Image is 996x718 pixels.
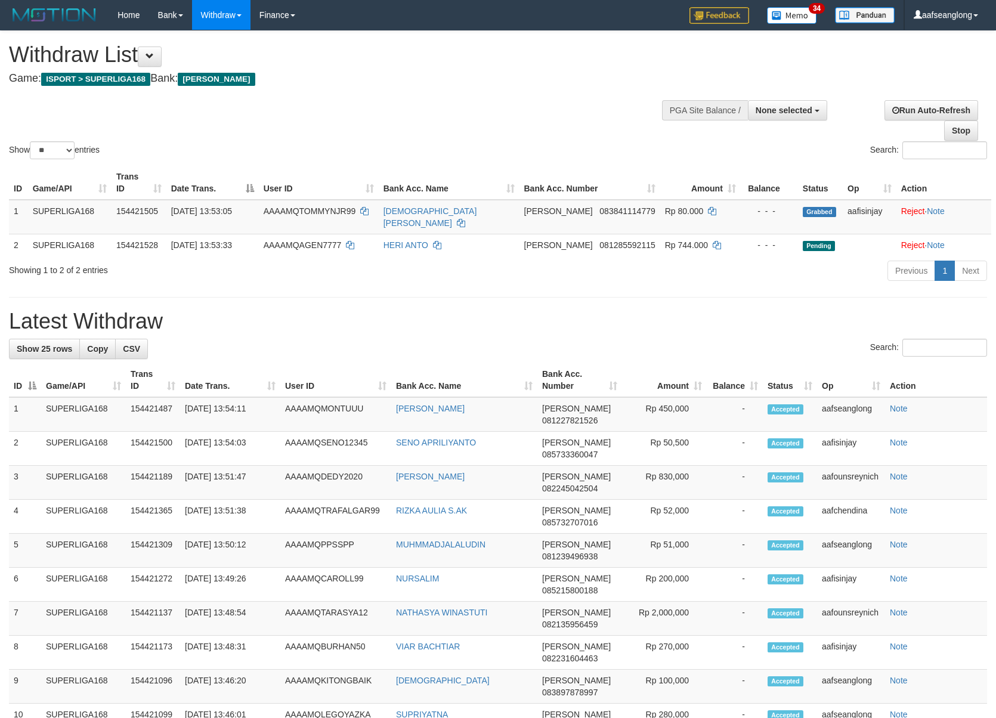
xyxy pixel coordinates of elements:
h1: Latest Withdraw [9,310,987,333]
td: 154421189 [126,466,180,500]
span: [PERSON_NAME] [542,506,611,515]
td: AAAAMQCAROLL99 [280,568,391,602]
td: 5 [9,534,41,568]
div: - - - [746,239,793,251]
td: 154421272 [126,568,180,602]
span: [PERSON_NAME] [542,574,611,583]
a: Note [890,404,908,413]
td: SUPERLIGA168 [28,234,112,256]
span: [PERSON_NAME] [542,404,611,413]
th: Balance [741,166,798,200]
a: Note [890,506,908,515]
span: [PERSON_NAME] [524,240,593,250]
td: Rp 200,000 [622,568,707,602]
span: Accepted [768,676,803,686]
td: AAAAMQPPSSPP [280,534,391,568]
td: aafisinjay [843,200,896,234]
span: [PERSON_NAME] [542,642,611,651]
a: [DEMOGRAPHIC_DATA] [396,676,490,685]
img: MOTION_logo.png [9,6,100,24]
span: [PERSON_NAME] [542,676,611,685]
a: Note [890,642,908,651]
td: - [707,397,763,432]
span: Copy 082231604463 to clipboard [542,654,598,663]
label: Search: [870,141,987,159]
td: SUPERLIGA168 [41,534,126,568]
td: - [707,602,763,636]
th: Op: activate to sort column ascending [843,166,896,200]
td: AAAAMQDEDY2020 [280,466,391,500]
span: Copy 081285592115 to clipboard [599,240,655,250]
a: CSV [115,339,148,359]
th: Trans ID: activate to sort column ascending [112,166,166,200]
td: SUPERLIGA168 [41,432,126,466]
span: None selected [756,106,812,115]
td: SUPERLIGA168 [41,500,126,534]
th: Status [798,166,843,200]
td: AAAAMQTARASYA12 [280,602,391,636]
td: aafounsreynich [817,466,885,500]
td: SUPERLIGA168 [41,466,126,500]
a: Note [890,472,908,481]
th: Op: activate to sort column ascending [817,363,885,397]
a: RIZKA AULIA S.AK [396,506,467,515]
span: Copy 081227821526 to clipboard [542,416,598,425]
span: [PERSON_NAME] [542,472,611,481]
td: SUPERLIGA168 [41,568,126,602]
th: Game/API: activate to sort column ascending [28,166,112,200]
span: [PERSON_NAME] [542,438,611,447]
div: Showing 1 to 2 of 2 entries [9,259,406,276]
a: SENO APRILIYANTO [396,438,476,447]
td: [DATE] 13:51:47 [180,466,280,500]
td: aafisinjay [817,636,885,670]
td: aafseanglong [817,670,885,704]
span: 34 [809,3,825,14]
span: [PERSON_NAME] [524,206,593,216]
th: Trans ID: activate to sort column ascending [126,363,180,397]
span: Accepted [768,574,803,584]
td: aafounsreynich [817,602,885,636]
h1: Withdraw List [9,43,652,67]
td: · [896,200,991,234]
span: Accepted [768,540,803,550]
td: 154421500 [126,432,180,466]
span: Pending [803,241,835,251]
td: 1 [9,397,41,432]
span: Grabbed [803,207,836,217]
span: AAAAMQTOMMYNJR99 [264,206,356,216]
span: Accepted [768,506,803,516]
span: Copy 083841114779 to clipboard [599,206,655,216]
img: panduan.png [835,7,895,23]
a: Note [890,438,908,447]
td: SUPERLIGA168 [41,397,126,432]
span: Copy [87,344,108,354]
td: aafchendina [817,500,885,534]
span: Copy 083897878997 to clipboard [542,688,598,697]
td: - [707,500,763,534]
span: Copy 082135956459 to clipboard [542,620,598,629]
td: SUPERLIGA168 [41,670,126,704]
th: Amount: activate to sort column ascending [660,166,741,200]
span: [PERSON_NAME] [178,73,255,86]
th: Bank Acc. Name: activate to sort column ascending [391,363,537,397]
a: [PERSON_NAME] [396,472,465,481]
td: Rp 270,000 [622,636,707,670]
input: Search: [902,141,987,159]
td: 2 [9,234,28,256]
th: Bank Acc. Name: activate to sort column ascending [379,166,519,200]
td: [DATE] 13:46:20 [180,670,280,704]
a: MUHMMADJALALUDIN [396,540,485,549]
a: Show 25 rows [9,339,80,359]
td: Rp 51,000 [622,534,707,568]
th: Amount: activate to sort column ascending [622,363,707,397]
td: - [707,670,763,704]
a: Note [927,240,945,250]
td: - [707,432,763,466]
td: [DATE] 13:51:38 [180,500,280,534]
a: Copy [79,339,116,359]
img: Feedback.jpg [689,7,749,24]
td: Rp 50,500 [622,432,707,466]
td: 1 [9,200,28,234]
span: [PERSON_NAME] [542,540,611,549]
span: Accepted [768,642,803,652]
